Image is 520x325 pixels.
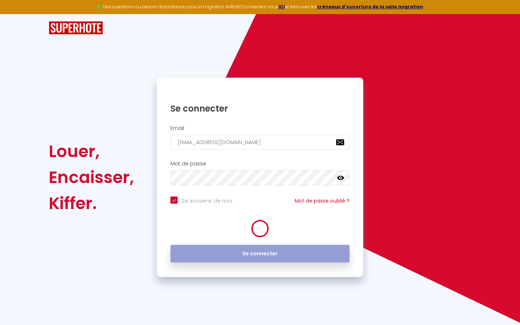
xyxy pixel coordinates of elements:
h2: Email [170,125,350,131]
img: SuperHote logo [49,21,103,35]
input: Ton Email [170,135,350,150]
button: Ouvrir le widget de chat LiveChat [6,3,27,25]
button: Se connecter [170,245,350,263]
a: ICI [278,4,285,10]
div: Louer, [49,138,134,164]
div: Kiffer. [49,190,134,216]
div: Encaisser, [49,164,134,190]
h1: Se connecter [170,103,350,114]
h2: Mot de passe [170,161,350,167]
a: créneaux d'ouverture de la salle migration [317,4,423,10]
a: Mot de passe oublié ? [295,197,350,204]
